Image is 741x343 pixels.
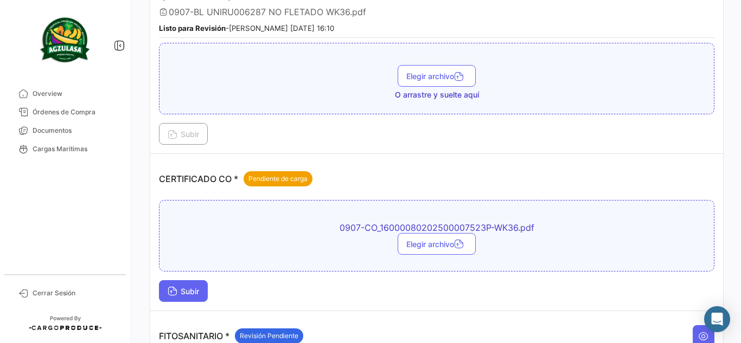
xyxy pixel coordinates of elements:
[398,233,476,255] button: Elegir archivo
[168,130,199,139] span: Subir
[248,174,308,184] span: Pendiente de carga
[159,280,208,302] button: Subir
[33,144,117,154] span: Cargas Marítimas
[9,85,122,103] a: Overview
[240,331,298,341] span: Revisión Pendiente
[33,107,117,117] span: Órdenes de Compra
[9,140,122,158] a: Cargas Marítimas
[704,306,730,332] div: Abrir Intercom Messenger
[159,123,208,145] button: Subir
[38,13,92,67] img: agzulasa-logo.png
[159,24,226,33] b: Listo para Revisión
[159,171,312,186] p: CERTIFICADO CO *
[169,7,366,17] span: 0907-BL UNIRU006287 NO FLETADO WK36.pdf
[398,65,476,87] button: Elegir archivo
[33,89,117,99] span: Overview
[406,72,467,81] span: Elegir archivo
[395,89,479,100] span: O arrastre y suelte aquí
[406,240,467,249] span: Elegir archivo
[33,126,117,135] span: Documentos
[9,103,122,121] a: Órdenes de Compra
[33,288,117,298] span: Cerrar Sesión
[159,24,334,33] small: - [PERSON_NAME] [DATE] 16:10
[168,287,199,296] span: Subir
[247,222,627,233] span: 0907-CO_16000080202500007523P-WK36.pdf
[9,121,122,140] a: Documentos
